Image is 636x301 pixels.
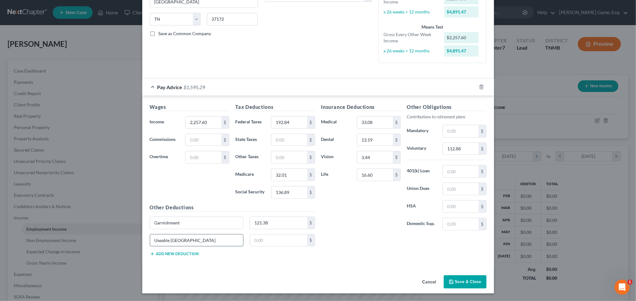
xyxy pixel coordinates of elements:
div: $ [393,169,400,181]
iframe: Intercom live chat [615,280,630,295]
label: Social Security [232,186,268,199]
div: $ [479,201,486,212]
div: $ [307,186,315,198]
button: Cancel [417,276,441,288]
div: $ [393,151,400,163]
label: Medicare [232,169,268,181]
label: HSA [404,200,440,213]
input: Enter zip... [207,13,258,25]
button: Add new deduction [150,251,199,256]
input: 0.00 [271,169,307,181]
label: Overtime [147,151,182,164]
input: 0.00 [186,116,221,128]
p: Contributions to retirement plans [407,114,487,120]
h5: Other Obligations [407,103,487,111]
span: $1,595.29 [184,84,205,90]
h5: Wages [150,103,229,111]
label: 401(k) Loan [404,165,440,178]
label: Commissions [147,134,182,146]
input: 0.00 [443,201,478,212]
label: Life [318,169,354,181]
h5: Tax Deductions [236,103,315,111]
input: 0.00 [357,116,393,128]
div: $ [307,151,315,163]
div: $ [393,134,400,146]
span: 1 [628,280,633,285]
div: $ [307,234,315,246]
label: State Taxes [232,134,268,146]
input: 0.00 [443,125,478,137]
div: $ [479,165,486,177]
input: 0.00 [271,134,307,146]
input: 0.00 [271,151,307,163]
div: $ [221,151,229,163]
div: Gross Every Other Week Income [381,31,441,44]
input: 0.00 [271,186,307,198]
input: 0.00 [357,169,393,181]
div: $ [221,134,229,146]
input: 0.00 [357,151,393,163]
input: 0.00 [271,116,307,128]
div: x 26 weeks ÷ 12 months [381,48,441,54]
label: Vision [318,151,354,164]
div: $4,891.47 [444,6,479,18]
input: 0.00 [186,151,221,163]
input: 0.00 [250,234,307,246]
label: Voluntary [404,142,440,155]
input: 0.00 [250,217,307,229]
div: $ [307,134,315,146]
input: 0.00 [443,143,478,155]
div: $ [479,183,486,195]
div: $ [479,125,486,137]
h5: Other Deductions [150,204,315,212]
label: Dental [318,134,354,146]
div: $ [307,169,315,181]
div: $2,257.60 [444,32,479,43]
div: Means Test [384,24,481,30]
div: $ [307,116,315,128]
div: x 26 weeks ÷ 12 months [381,9,441,15]
label: Domestic Sup. [404,218,440,230]
span: Pay Advice [157,84,182,90]
input: 0.00 [443,165,478,177]
input: 0.00 [357,134,393,146]
input: Specify... [150,217,243,229]
input: 0.00 [443,183,478,195]
div: $ [479,143,486,155]
span: Save as Common Company [159,31,211,36]
input: 0.00 [443,218,478,230]
div: $ [307,217,315,229]
label: Federal Taxes [232,116,268,129]
label: Other Taxes [232,151,268,164]
input: 0.00 [186,134,221,146]
label: Union Dues [404,183,440,195]
label: Medical [318,116,354,129]
div: $4,891.47 [444,45,479,56]
div: $ [393,116,400,128]
input: Specify... [150,234,243,246]
h5: Insurance Deductions [321,103,401,111]
div: $ [479,218,486,230]
button: Save & Close [444,275,487,288]
span: Income [150,119,164,124]
label: Mandatory [404,125,440,137]
div: $ [221,116,229,128]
